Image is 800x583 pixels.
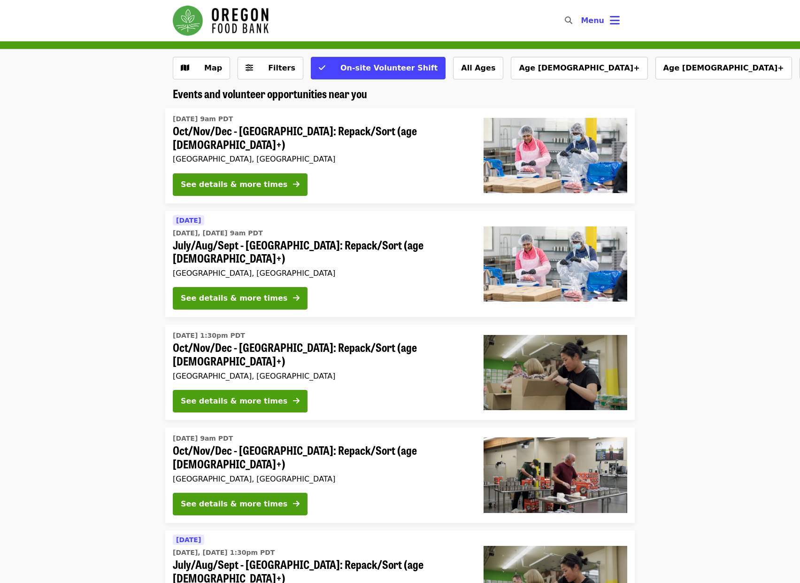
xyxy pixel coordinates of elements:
[173,124,469,151] span: Oct/Nov/Dec - [GEOGRAPHIC_DATA]: Repack/Sort (age [DEMOGRAPHIC_DATA]+)
[173,548,275,558] time: [DATE], [DATE] 1:30pm PDT
[293,180,300,189] i: arrow-right icon
[173,269,469,278] div: [GEOGRAPHIC_DATA], [GEOGRAPHIC_DATA]
[173,493,308,515] button: See details & more times
[173,474,469,483] div: [GEOGRAPHIC_DATA], [GEOGRAPHIC_DATA]
[484,226,627,302] img: July/Aug/Sept - Beaverton: Repack/Sort (age 10+) organized by Oregon Food Bank
[181,396,287,407] div: See details & more times
[176,217,201,224] span: [DATE]
[173,6,269,36] img: Oregon Food Bank - Home
[173,390,308,412] button: See details & more times
[565,16,572,25] i: search icon
[453,57,503,79] button: All Ages
[173,372,469,381] div: [GEOGRAPHIC_DATA], [GEOGRAPHIC_DATA]
[268,63,295,72] span: Filters
[176,536,201,544] span: [DATE]
[173,287,308,310] button: See details & more times
[484,437,627,513] img: Oct/Nov/Dec - Portland: Repack/Sort (age 16+) organized by Oregon Food Bank
[173,85,367,101] span: Events and volunteer opportunities near you
[610,14,620,27] i: bars icon
[319,63,325,72] i: check icon
[246,63,253,72] i: sliders-h icon
[165,108,635,203] a: See details for "Oct/Nov/Dec - Beaverton: Repack/Sort (age 10+)"
[165,325,635,420] a: See details for "Oct/Nov/Dec - Portland: Repack/Sort (age 8+)"
[181,179,287,190] div: See details & more times
[173,238,469,265] span: July/Aug/Sept - [GEOGRAPHIC_DATA]: Repack/Sort (age [DEMOGRAPHIC_DATA]+)
[655,57,792,79] button: Age [DEMOGRAPHIC_DATA]+
[173,434,233,443] time: [DATE] 9am PDT
[173,443,469,471] span: Oct/Nov/Dec - [GEOGRAPHIC_DATA]: Repack/Sort (age [DEMOGRAPHIC_DATA]+)
[238,57,303,79] button: Filters (0 selected)
[573,9,627,32] button: Toggle account menu
[165,211,635,318] a: See details for "July/Aug/Sept - Beaverton: Repack/Sort (age 10+)"
[173,57,230,79] button: Show map view
[181,498,287,510] div: See details & more times
[181,63,189,72] i: map icon
[173,173,308,196] button: See details & more times
[484,335,627,410] img: Oct/Nov/Dec - Portland: Repack/Sort (age 8+) organized by Oregon Food Bank
[581,16,604,25] span: Menu
[173,331,245,341] time: [DATE] 1:30pm PDT
[311,57,446,79] button: On-site Volunteer Shift
[293,396,300,405] i: arrow-right icon
[340,63,438,72] span: On-site Volunteer Shift
[293,499,300,508] i: arrow-right icon
[578,9,585,32] input: Search
[165,428,635,523] a: See details for "Oct/Nov/Dec - Portland: Repack/Sort (age 16+)"
[181,293,287,304] div: See details & more times
[173,155,469,163] div: [GEOGRAPHIC_DATA], [GEOGRAPHIC_DATA]
[484,118,627,193] img: Oct/Nov/Dec - Beaverton: Repack/Sort (age 10+) organized by Oregon Food Bank
[511,57,647,79] button: Age [DEMOGRAPHIC_DATA]+
[173,228,263,238] time: [DATE], [DATE] 9am PDT
[204,63,222,72] span: Map
[173,341,469,368] span: Oct/Nov/Dec - [GEOGRAPHIC_DATA]: Repack/Sort (age [DEMOGRAPHIC_DATA]+)
[173,114,233,124] time: [DATE] 9am PDT
[293,294,300,303] i: arrow-right icon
